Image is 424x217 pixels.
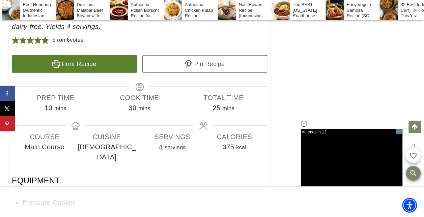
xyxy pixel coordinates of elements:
[402,198,417,213] div: Accessibility Menu
[12,55,137,73] a: Print Recipe
[52,37,55,43] span: 5
[236,145,246,150] span: kcal
[129,104,136,112] span: 30
[41,35,49,45] span: Rate this recipe 5 out of 5 stars
[159,143,163,151] a: Adjust recipe servings
[45,104,52,112] span: 10
[305,34,406,118] iframe: Advertisement
[213,104,220,112] span: 25
[141,132,203,142] span: Servings
[223,143,234,151] span: 375
[138,105,150,111] span: mins
[13,142,76,152] span: Main Course
[142,55,267,73] a: Pin Recipe
[181,93,265,103] span: Total Time
[52,35,83,45] div: from votes
[76,142,138,162] span: [DEMOGRAPHIC_DATA]
[67,37,70,43] span: 6
[165,145,186,150] span: servings
[222,105,234,111] span: mins
[13,93,97,103] span: Prep Time
[27,35,34,45] span: Rate this recipe 3 out of 5 stars
[19,35,27,45] span: Rate this recipe 2 out of 5 stars
[12,175,60,186] span: Equipment
[34,35,41,45] span: Rate this recipe 4 out of 5 stars
[97,93,181,103] span: Cook Time
[76,132,138,142] span: Cuisine
[203,132,265,142] span: Calories
[408,121,421,133] a: Scroll to top
[89,187,335,217] iframe: Advertisement
[12,35,19,45] span: Rate this recipe 1 out of 5 stars
[54,105,66,111] span: mins
[13,132,76,142] span: Course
